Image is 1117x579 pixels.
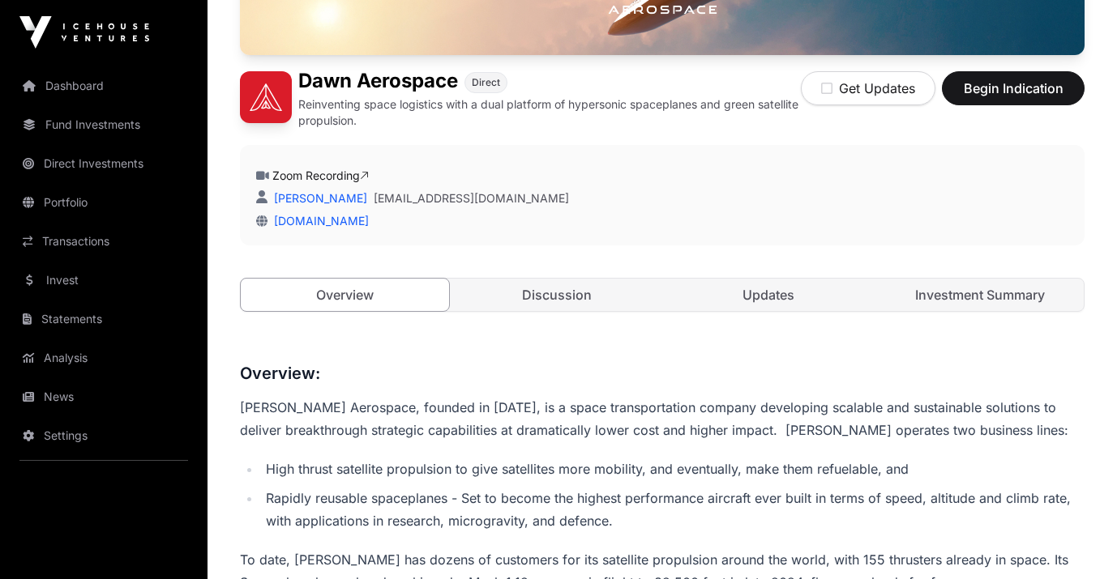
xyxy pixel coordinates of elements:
a: Dashboard [13,68,195,104]
p: Reinventing space logistics with a dual platform of hypersonic spaceplanes and green satellite pr... [298,96,801,129]
a: News [13,379,195,415]
li: Rapidly reusable spaceplanes - Set to become the highest performance aircraft ever built in terms... [261,487,1085,532]
a: Transactions [13,224,195,259]
a: Settings [13,418,195,453]
a: Zoom Recording [272,168,369,182]
li: High thrust satellite propulsion to give satellites more mobility, and eventually, make them refu... [261,458,1085,480]
a: Updates [664,279,872,311]
a: Statements [13,301,195,337]
a: [DOMAIN_NAME] [267,214,369,228]
a: Overview [240,278,450,312]
a: [EMAIL_ADDRESS][DOMAIN_NAME] [374,190,569,206]
a: Portfolio [13,185,195,220]
span: Begin Indication [962,79,1064,98]
a: Begin Indication [942,87,1085,104]
nav: Tabs [241,279,1084,311]
h3: Overview: [240,360,1085,386]
h1: Dawn Aerospace [298,71,458,93]
a: [PERSON_NAME] [271,191,367,205]
a: Discussion [452,279,661,311]
img: Dawn Aerospace [240,71,292,123]
button: Begin Indication [942,71,1085,105]
iframe: Chat Widget [1036,501,1117,579]
a: Fund Investments [13,107,195,143]
a: Analysis [13,340,195,376]
button: Get Updates [801,71,935,105]
a: Invest [13,262,195,298]
a: Investment Summary [875,279,1084,311]
p: [PERSON_NAME] Aerospace, founded in [DATE], is a space transportation company developing scalable... [240,396,1085,441]
a: Direct Investments [13,146,195,181]
span: Direct [472,76,500,89]
img: Icehouse Ventures Logo [19,16,149,49]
